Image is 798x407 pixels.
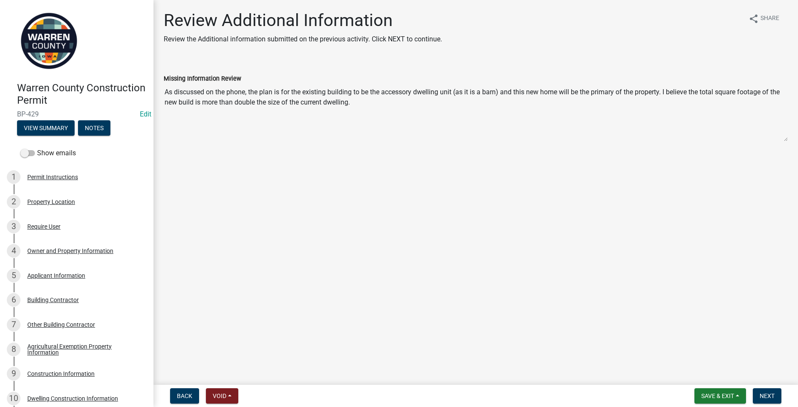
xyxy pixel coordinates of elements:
img: Warren County, Iowa [17,9,81,73]
label: Missing Information Review [164,76,241,82]
div: Permit Instructions [27,174,78,180]
div: Owner and Property Information [27,248,113,254]
div: Property Location [27,199,75,205]
button: Back [170,388,199,404]
button: Void [206,388,238,404]
textarea: As discussed on the phone, the plan is for the existing building to be the accessory dwelling uni... [164,84,788,142]
div: 2 [7,195,20,209]
span: BP-429 [17,110,136,118]
div: Agricultural Exemption Property Information [27,343,140,355]
div: Dwelling Construction Information [27,395,118,401]
div: Applicant Information [27,273,85,279]
div: 10 [7,392,20,405]
button: Save & Exit [694,388,746,404]
wm-modal-confirm: Edit Application Number [140,110,151,118]
div: Require User [27,224,61,230]
h1: Review Additional Information [164,10,442,31]
div: Other Building Contractor [27,322,95,328]
div: 8 [7,343,20,356]
div: 1 [7,170,20,184]
div: 3 [7,220,20,233]
p: Review the Additional information submitted on the previous activity. Click NEXT to continue. [164,34,442,44]
span: Void [213,392,226,399]
span: Back [177,392,192,399]
div: 9 [7,367,20,381]
i: share [749,14,759,24]
wm-modal-confirm: Notes [78,125,110,132]
div: Construction Information [27,371,95,377]
button: Next [753,388,781,404]
div: 5 [7,269,20,282]
div: Building Contractor [27,297,79,303]
span: Next [760,392,775,399]
button: Notes [78,120,110,136]
button: View Summary [17,120,75,136]
button: shareShare [742,10,786,27]
label: Show emails [20,148,76,158]
a: Edit [140,110,151,118]
h4: Warren County Construction Permit [17,82,147,107]
span: Save & Exit [701,392,734,399]
wm-modal-confirm: Summary [17,125,75,132]
div: 7 [7,318,20,331]
div: 6 [7,293,20,307]
div: 4 [7,244,20,258]
span: Share [760,14,779,24]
